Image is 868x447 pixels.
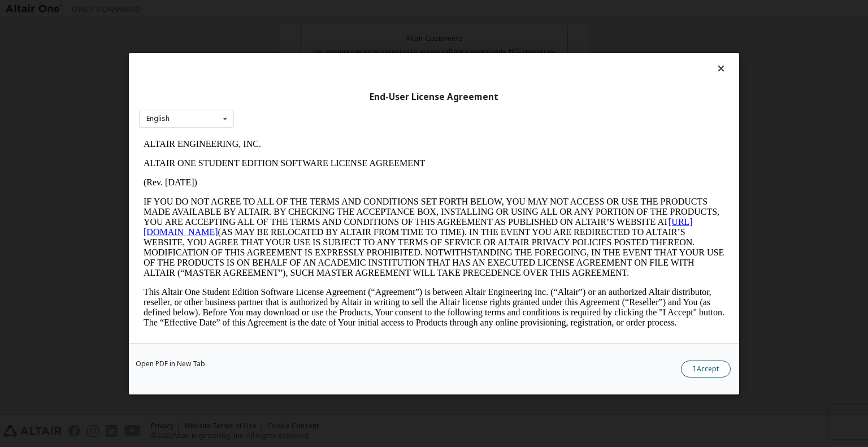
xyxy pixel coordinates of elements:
p: IF YOU DO NOT AGREE TO ALL OF THE TERMS AND CONDITIONS SET FORTH BELOW, YOU MAY NOT ACCESS OR USE... [5,62,585,144]
div: End-User License Agreement [139,91,729,102]
a: Open PDF in New Tab [136,360,205,367]
div: English [146,115,170,122]
p: ALTAIR ENGINEERING, INC. [5,5,585,15]
button: I Accept [681,360,731,377]
p: (Rev. [DATE]) [5,43,585,53]
p: This Altair One Student Edition Software License Agreement (“Agreement”) is between Altair Engine... [5,153,585,193]
a: [URL][DOMAIN_NAME] [5,83,554,102]
p: ALTAIR ONE STUDENT EDITION SOFTWARE LICENSE AGREEMENT [5,24,585,34]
